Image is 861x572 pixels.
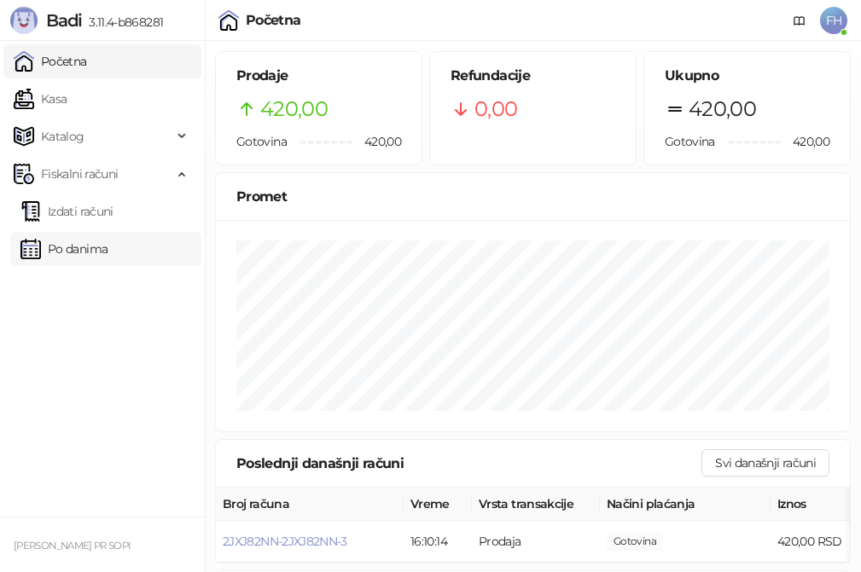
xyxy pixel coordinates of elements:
button: Svi današnji računi [701,449,829,477]
div: Početna [246,14,301,27]
td: Prodaja [472,521,600,563]
th: Vreme [404,488,472,521]
h5: Prodaje [236,66,401,86]
span: Katalog [41,119,84,153]
span: Badi [46,10,82,31]
span: 420,00 [689,93,756,125]
a: Početna [14,44,87,78]
span: Fiskalni računi [41,157,118,191]
span: Gotovina [665,134,715,149]
span: 0,00 [474,93,517,125]
div: Poslednji današnji računi [236,453,701,474]
h5: Ukupno [665,66,829,86]
th: Načini plaćanja [600,488,771,521]
th: Vrsta transakcije [472,488,600,521]
img: Logo [10,7,38,34]
small: [PERSON_NAME] PR SOPI [14,540,131,552]
a: Dokumentacija [786,7,813,34]
span: 420,00 [607,532,663,551]
h5: Refundacije [451,66,615,86]
span: 3.11.4-b868281 [82,14,163,30]
span: Gotovina [236,134,287,149]
th: Broj računa [216,488,404,521]
span: 420,00 [352,132,401,151]
a: Kasa [14,82,67,116]
div: Promet [236,186,829,207]
button: 2JXJ82NN-2JXJ82NN-3 [223,534,347,549]
span: FH [820,7,847,34]
a: Po danima [20,232,108,266]
span: 420,00 [260,93,328,125]
td: 16:10:14 [404,521,472,563]
span: 420,00 [781,132,829,151]
a: Izdati računi [20,194,113,228]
